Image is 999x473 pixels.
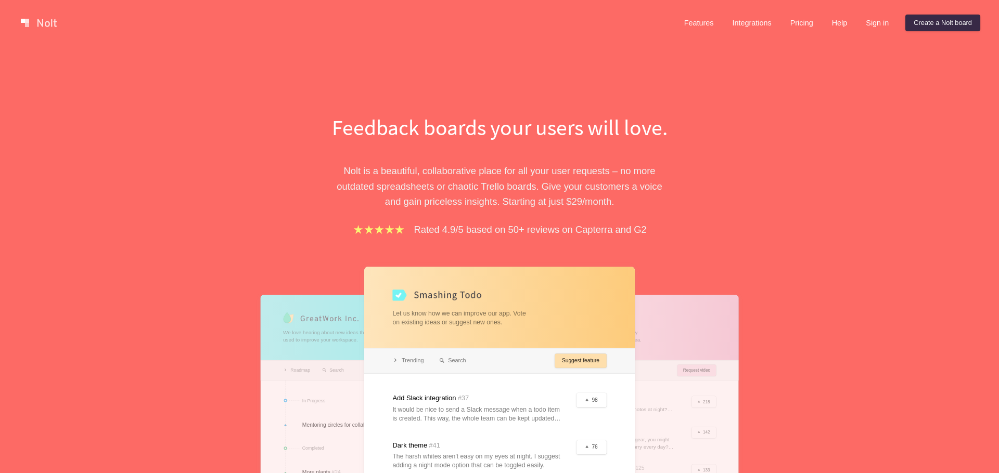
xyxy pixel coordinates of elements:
[782,15,822,31] a: Pricing
[352,224,405,235] img: stars.b067e34983.png
[320,163,679,209] p: Nolt is a beautiful, collaborative place for all your user requests – no more outdated spreadshee...
[824,15,856,31] a: Help
[320,112,679,142] h1: Feedback boards your users will love.
[414,222,647,237] p: Rated 4.9/5 based on 50+ reviews on Capterra and G2
[676,15,722,31] a: Features
[724,15,779,31] a: Integrations
[857,15,897,31] a: Sign in
[905,15,980,31] a: Create a Nolt board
